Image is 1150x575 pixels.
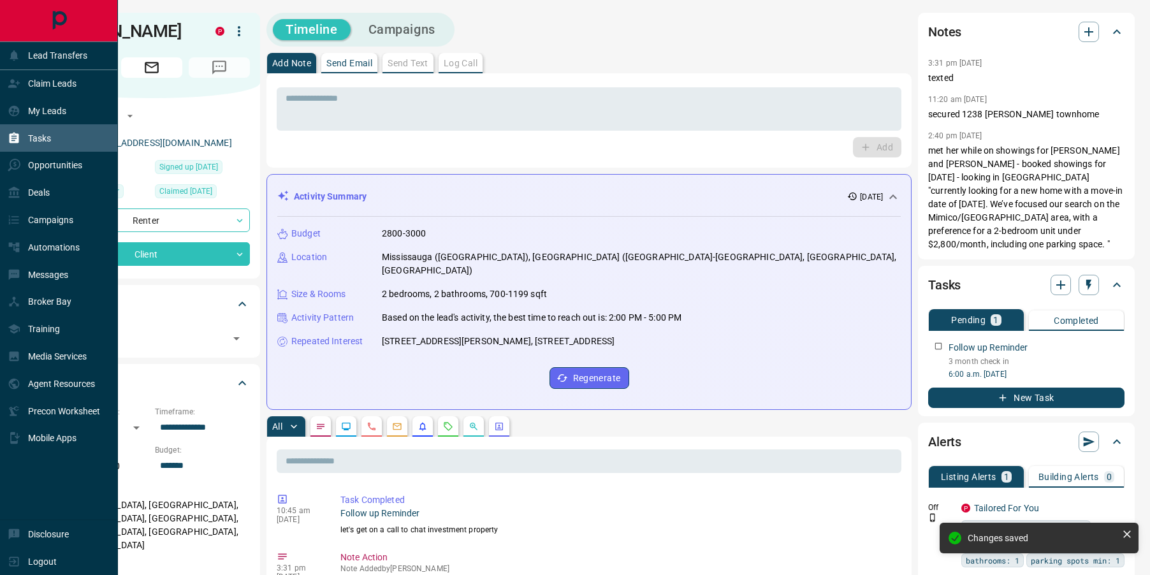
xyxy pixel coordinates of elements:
p: [GEOGRAPHIC_DATA], [GEOGRAPHIC_DATA], [GEOGRAPHIC_DATA], [GEOGRAPHIC_DATA], [GEOGRAPHIC_DATA], [G... [54,495,250,556]
p: [STREET_ADDRESS][PERSON_NAME], [STREET_ADDRESS] [382,335,615,348]
div: Renter [54,208,250,232]
p: 2800-3000 [382,227,426,240]
svg: Notes [316,421,326,432]
p: 1 [1004,472,1009,481]
div: property.ca [961,504,970,513]
div: property.ca [215,27,224,36]
p: Send Email [326,59,372,68]
p: 11:20 am [DATE] [928,95,987,104]
p: Note Action [340,551,896,564]
p: let's get on a call to chat investment property [340,524,896,535]
p: Pending [951,316,986,324]
button: Open [122,108,138,124]
p: 3:31 pm [277,564,321,572]
p: Based on the lead's activity, the best time to reach out is: 2:00 PM - 5:00 PM [382,311,681,324]
svg: Opportunities [469,421,479,432]
button: New Task [928,388,1125,408]
p: Activity Summary [294,190,367,203]
span: No Number [189,57,250,78]
button: Timeline [273,19,351,40]
span: Claimed [DATE] [159,185,212,198]
p: 0 [1107,472,1112,481]
p: Size & Rooms [291,287,346,301]
div: Alerts [928,426,1125,457]
p: Off [928,502,954,513]
div: Mon May 26 2025 [155,160,250,178]
div: Wed Jul 02 2025 [155,184,250,202]
svg: Requests [443,421,453,432]
svg: Emails [392,421,402,432]
div: Activity Summary[DATE] [277,185,901,208]
div: Criteria [54,368,250,398]
div: Client [54,242,250,266]
div: Changes saved [968,533,1117,543]
p: 6:00 a.m. [DATE] [949,368,1125,380]
p: secured 1238 [PERSON_NAME] townhome [928,108,1125,121]
svg: Lead Browsing Activity [341,421,351,432]
p: Location [291,251,327,264]
p: [DATE] [860,191,883,203]
p: [DATE] [277,515,321,524]
p: Note Added by [PERSON_NAME] [340,564,896,573]
p: 3:31 pm [DATE] [928,59,982,68]
p: Budget [291,227,321,240]
span: Email [121,57,182,78]
svg: Calls [367,421,377,432]
p: Completed [1054,316,1099,325]
p: Add Note [272,59,311,68]
p: 1 [993,316,998,324]
p: Motivation: [54,562,250,574]
p: All [272,422,282,431]
svg: Listing Alerts [418,421,428,432]
h2: Notes [928,22,961,42]
a: [EMAIL_ADDRESS][DOMAIN_NAME] [88,138,232,148]
p: 2:40 pm [DATE] [928,131,982,140]
p: Listing Alerts [941,472,996,481]
svg: Agent Actions [494,421,504,432]
div: Notes [928,17,1125,47]
h2: Tasks [928,275,961,295]
button: Campaigns [356,19,448,40]
svg: Push Notification Only [928,513,937,522]
p: Budget: [155,444,250,456]
p: Timeframe: [155,406,250,418]
p: met her while on showings for [PERSON_NAME] and [PERSON_NAME] - booked showings for [DATE] - look... [928,144,1125,251]
span: Signed up [DATE] [159,161,218,173]
a: Tailored For You [974,503,1039,513]
p: texted [928,71,1125,85]
h2: Alerts [928,432,961,452]
p: Task Completed [340,493,896,507]
p: 2 bedrooms, 2 bathrooms, 700-1199 sqft [382,287,547,301]
div: Tags [54,289,250,319]
p: Areas Searched: [54,483,250,495]
p: 10:45 am [277,506,321,515]
div: Tasks [928,270,1125,300]
p: 3 month check in [949,356,1125,367]
p: Building Alerts [1038,472,1099,481]
p: Repeated Interest [291,335,363,348]
button: Regenerate [550,367,629,389]
button: Open [228,330,245,347]
h1: [PERSON_NAME] [54,21,196,41]
p: Mississauga ([GEOGRAPHIC_DATA]), [GEOGRAPHIC_DATA] ([GEOGRAPHIC_DATA]-[GEOGRAPHIC_DATA], [GEOGRAP... [382,251,901,277]
p: Follow up Reminder [949,341,1028,354]
p: Follow up Reminder [340,507,896,520]
p: Activity Pattern [291,311,354,324]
